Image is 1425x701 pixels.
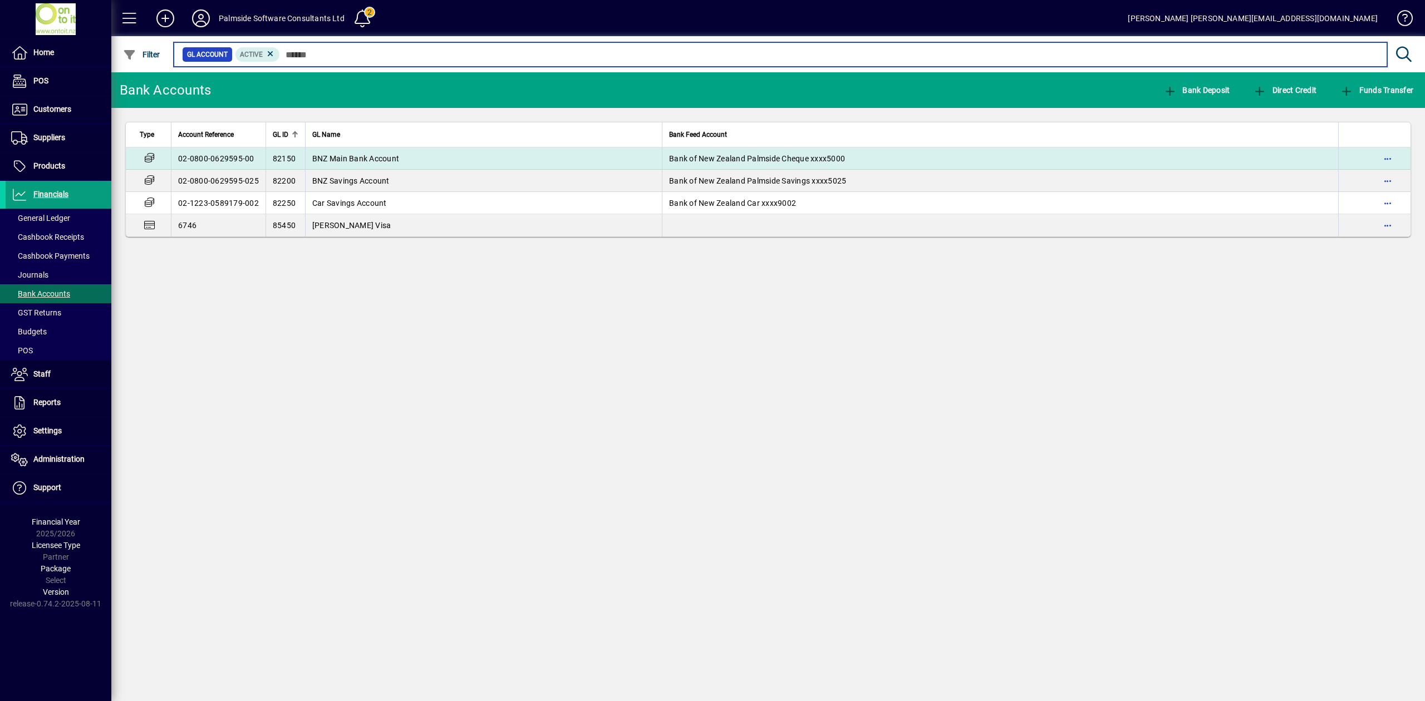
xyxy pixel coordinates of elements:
[669,129,727,141] span: Bank Feed Account
[171,214,266,236] td: 6746
[123,50,160,59] span: Filter
[1379,172,1397,190] button: More options
[1389,2,1411,38] a: Knowledge Base
[6,67,111,95] a: POS
[148,8,183,28] button: Add
[33,455,85,463] span: Administration
[1379,150,1397,167] button: More options
[235,47,280,62] mat-chip: Activation Status: Active
[273,129,298,141] div: GL ID
[6,124,111,152] a: Suppliers
[312,221,391,230] span: [PERSON_NAME] Visa
[11,289,70,298] span: Bank Accounts
[32,517,80,526] span: Financial Year
[273,129,288,141] span: GL ID
[187,49,228,60] span: GL Account
[33,161,65,170] span: Products
[6,228,111,246] a: Cashbook Receipts
[6,341,111,360] a: POS
[11,214,70,223] span: General Ledger
[273,176,296,185] span: 82200
[6,303,111,322] a: GST Returns
[312,199,387,208] span: Car Savings Account
[140,129,154,141] span: Type
[6,209,111,228] a: General Ledger
[312,154,399,163] span: BNZ Main Bank Account
[273,221,296,230] span: 85450
[183,8,219,28] button: Profile
[1253,86,1316,95] span: Direct Credit
[32,541,80,550] span: Licensee Type
[1340,86,1413,95] span: Funds Transfer
[11,270,48,279] span: Journals
[178,129,234,141] span: Account Reference
[33,48,54,57] span: Home
[33,426,62,435] span: Settings
[6,96,111,124] a: Customers
[33,483,61,492] span: Support
[11,251,90,260] span: Cashbook Payments
[6,284,111,303] a: Bank Accounts
[6,265,111,284] a: Journals
[6,39,111,67] a: Home
[140,129,164,141] div: Type
[669,176,846,185] span: Bank of New Zealand Palmside Savings xxxx5025
[6,474,111,502] a: Support
[6,417,111,445] a: Settings
[33,190,68,199] span: Financials
[1161,80,1233,100] button: Bank Deposit
[6,152,111,180] a: Products
[11,308,61,317] span: GST Returns
[669,199,796,208] span: Bank of New Zealand Car xxxx9002
[6,322,111,341] a: Budgets
[120,45,163,65] button: Filter
[33,76,48,85] span: POS
[1337,80,1416,100] button: Funds Transfer
[1163,86,1230,95] span: Bank Deposit
[1128,9,1378,27] div: [PERSON_NAME] [PERSON_NAME][EMAIL_ADDRESS][DOMAIN_NAME]
[11,346,33,355] span: POS
[6,361,111,388] a: Staff
[669,154,845,163] span: Bank of New Zealand Palmside Cheque xxxx5000
[273,154,296,163] span: 82150
[312,129,655,141] div: GL Name
[1250,80,1319,100] button: Direct Credit
[1379,194,1397,212] button: More options
[11,233,84,241] span: Cashbook Receipts
[33,105,71,113] span: Customers
[171,170,266,192] td: 02-0800-0629595-025
[41,564,71,573] span: Package
[669,129,1331,141] div: Bank Feed Account
[312,176,390,185] span: BNZ Savings Account
[312,129,340,141] span: GL Name
[11,327,47,336] span: Budgets
[33,133,65,142] span: Suppliers
[33,398,61,407] span: Reports
[6,389,111,417] a: Reports
[240,51,263,58] span: Active
[43,588,69,596] span: Version
[171,147,266,170] td: 02-0800-0629595-00
[6,446,111,473] a: Administration
[6,246,111,265] a: Cashbook Payments
[120,81,211,99] div: Bank Accounts
[273,199,296,208] span: 82250
[171,192,266,214] td: 02-1223-0589179-002
[1379,216,1397,234] button: More options
[33,369,51,378] span: Staff
[219,9,345,27] div: Palmside Software Consultants Ltd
